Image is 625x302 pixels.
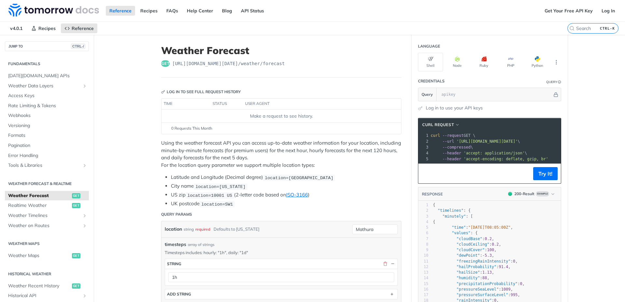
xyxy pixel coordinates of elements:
[433,242,501,247] span: : ,
[137,6,161,16] a: Recipes
[418,281,428,287] div: 15
[431,139,520,144] span: \
[161,60,170,67] span: get
[418,144,429,150] div: 3
[5,61,89,67] h2: Fundamentals
[452,231,471,235] span: "values"
[442,145,471,150] span: --compressed
[418,292,428,298] div: 17
[508,192,512,196] span: 200
[72,25,94,31] span: Reference
[551,57,561,67] button: More Languages
[265,175,333,180] span: location=[GEOGRAPHIC_DATA]
[442,157,461,161] span: --header
[505,191,558,197] button: 200200-ResultExample
[5,271,89,277] h2: Historical Weather
[8,132,87,139] span: Formats
[8,293,80,299] span: Historical API
[433,248,496,252] span: : ,
[433,203,435,207] span: {
[8,193,70,199] span: Weather Forecast
[492,242,499,247] span: 0.2
[5,101,89,111] a: Rate Limiting & Tokens
[442,214,466,219] span: "minutely"
[426,105,483,111] a: Log in to use your API keys
[433,259,518,264] span: : ,
[7,23,26,33] span: v4.0.1
[5,181,89,187] h2: Weather Forecast & realtime
[218,6,236,16] a: Blog
[5,91,89,101] a: Access Keys
[243,99,388,109] th: user agent
[171,125,212,131] span: 0 Requests This Month
[418,275,428,281] div: 14
[431,133,475,138] span: GET \
[438,88,552,101] input: apikey
[165,259,397,269] button: string
[464,151,525,155] span: 'accept: application/json'
[418,247,428,253] div: 9
[482,276,487,280] span: 88
[487,248,494,252] span: 100
[8,162,80,169] span: Tools & Libraries
[499,265,508,269] span: 91.4
[456,253,480,258] span: "dewPoint"
[433,214,473,219] span: : [
[5,201,89,210] a: Realtime Weatherget
[5,211,89,221] a: Weather TimelinesShow subpages for Weather Timelines
[422,169,431,179] button: Copy to clipboard
[433,265,511,269] span: : ,
[569,26,575,31] svg: Search
[598,6,618,16] a: Log In
[471,53,496,71] button: Ruby
[418,287,428,292] div: 16
[161,139,401,169] p: Using the weather forecast API you can access up-to-date weather information for your location, i...
[442,139,454,144] span: --url
[546,79,561,84] div: QueryInformation
[433,237,494,241] span: : ,
[183,6,217,16] a: Help Center
[456,293,508,297] span: "pressureSurfaceLevel"
[418,242,428,247] div: 8
[420,122,462,128] button: cURL Request
[452,225,466,230] span: "time"
[5,221,89,231] a: Weather on RoutesShow subpages for Weather on Routes
[5,131,89,140] a: Formats
[8,93,87,99] span: Access Keys
[214,224,259,234] div: Defaults to [US_STATE]
[82,83,87,89] button: Show subpages for Weather Data Layers
[456,139,518,144] span: '[URL][DOMAIN_NAME][DATE]'
[418,156,429,162] div: 5
[72,203,80,208] span: get
[418,133,429,138] div: 1
[541,6,596,16] a: Get Your Free API Key
[171,200,401,208] li: UK postcode
[598,25,617,32] kbd: CTRL-K
[165,250,398,255] p: Timesteps includes: hourly: "1h", daily: "1d"
[5,141,89,151] a: Pagination
[5,151,89,161] a: Error Handling
[418,202,428,208] div: 1
[552,91,559,98] button: Hide
[106,6,135,16] a: Reference
[72,253,80,258] span: get
[161,89,241,95] div: Log in to see full request history
[433,253,494,258] span: : ,
[8,103,87,109] span: Rate Limiting & Tokens
[187,193,232,198] span: location=10001 US
[418,270,428,275] div: 13
[418,53,443,71] button: Shell
[546,79,557,84] div: Query
[61,23,97,33] a: Reference
[8,112,87,119] span: Webhooks
[418,259,428,264] div: 11
[482,270,492,275] span: 1.13
[5,191,89,201] a: Weather Forecastget
[485,237,492,241] span: 0.2
[418,214,428,219] div: 3
[533,167,558,180] button: Try It!
[433,231,478,235] span: : {
[188,242,215,248] div: array of strings
[195,184,245,189] span: location=[US_STATE]
[184,224,194,234] div: string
